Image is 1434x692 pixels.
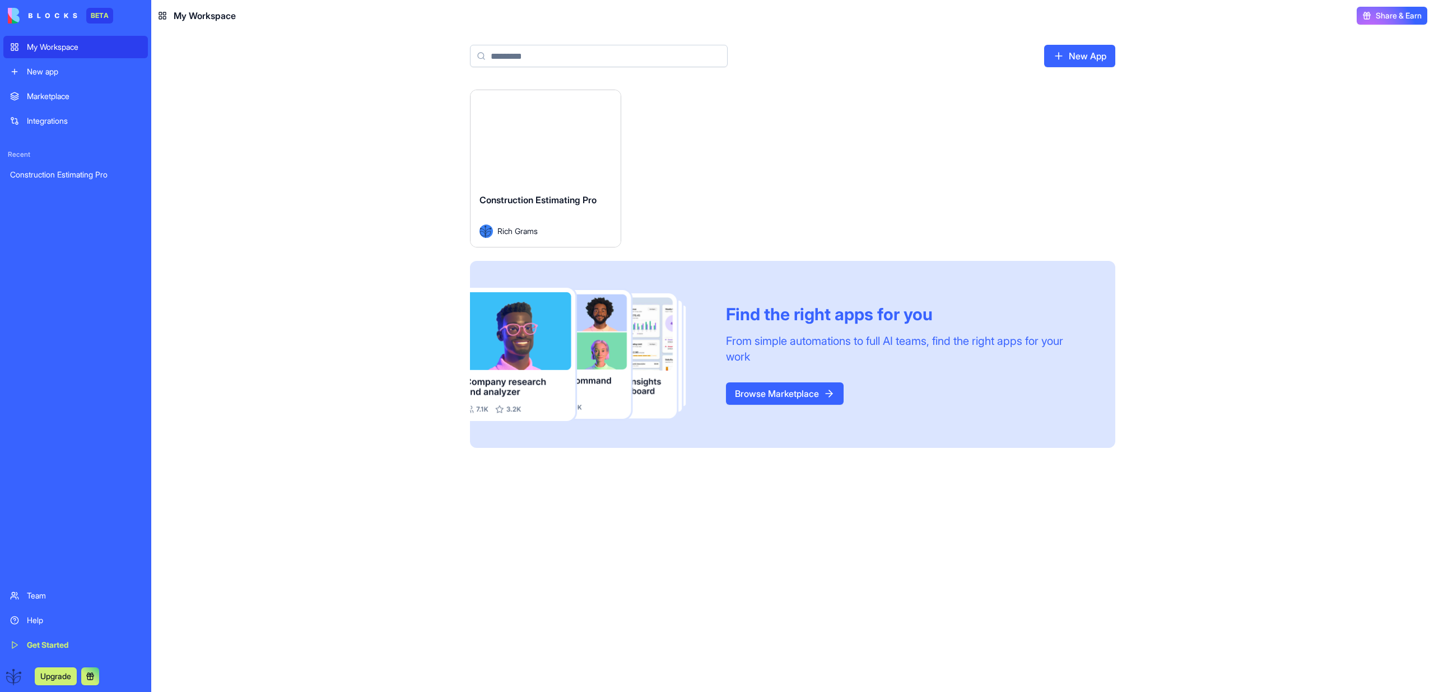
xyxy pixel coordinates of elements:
[8,8,77,24] img: logo
[1376,10,1422,21] span: Share & Earn
[86,8,113,24] div: BETA
[10,169,141,180] div: Construction Estimating Pro
[3,60,148,83] a: New app
[8,8,113,24] a: BETA
[27,615,141,626] div: Help
[726,382,844,405] a: Browse Marketplace
[3,36,148,58] a: My Workspace
[470,90,621,247] a: Construction Estimating ProAvatarRich Grams
[3,585,148,607] a: Team
[497,225,538,237] span: Rich Grams
[479,194,597,205] span: Construction Estimating Pro
[27,66,141,77] div: New app
[27,41,141,53] div: My Workspace
[726,304,1088,324] div: Find the right apps for you
[726,333,1088,364] div: From simple automations to full AI teams, find the right apps for your work
[479,225,493,238] img: Avatar
[1044,45,1115,67] a: New App
[470,288,708,422] img: Frame_181_egmpey.png
[3,110,148,132] a: Integrations
[1357,7,1427,25] button: Share & Earn
[35,667,77,685] button: Upgrade
[3,150,148,159] span: Recent
[3,609,148,632] a: Help
[27,115,141,127] div: Integrations
[174,9,236,22] span: My Workspace
[3,634,148,656] a: Get Started
[6,667,24,685] img: ACg8ocJXc4biGNmL-6_84M9niqKohncbsBQNEji79DO8k46BE60Re2nP=s96-c
[3,163,148,186] a: Construction Estimating Pro
[27,639,141,651] div: Get Started
[3,85,148,107] a: Marketplace
[35,670,77,681] a: Upgrade
[27,590,141,601] div: Team
[27,91,141,102] div: Marketplace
